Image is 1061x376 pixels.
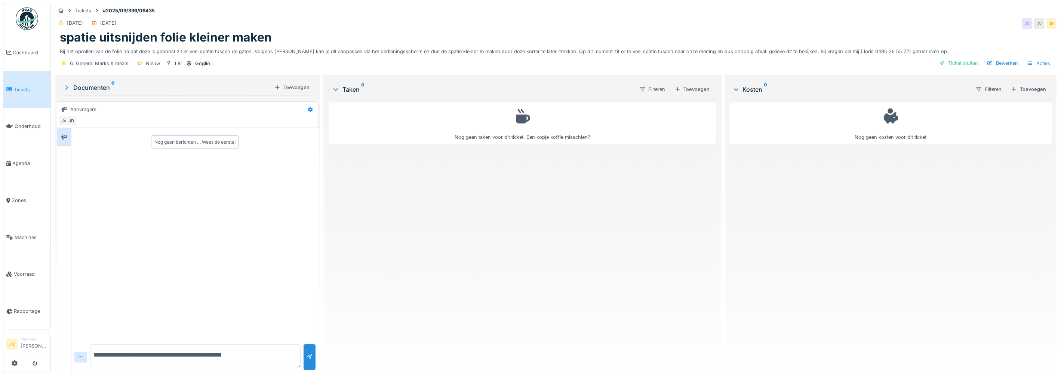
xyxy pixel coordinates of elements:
div: Nog geen taken voor dit ticket. Een kopje koffie misschien? [334,106,711,141]
img: Badge_color-CXgf-gQk.svg [16,7,38,30]
a: Tickets [3,71,50,108]
div: Bewerken [984,58,1021,68]
div: Bij het oprollen van de folie na dat deze is geponst zit er veel spatie tussen de gaten. Volgens ... [60,45,1052,55]
a: Voorraad [3,256,50,293]
a: Zones [3,182,50,219]
span: Rapportage [14,308,47,315]
strong: #2025/09/336/06435 [100,7,158,14]
div: Filteren [636,84,669,95]
div: Tickets [75,7,91,14]
span: Zones [12,197,47,204]
li: JV [6,339,18,350]
a: Agenda [3,145,50,182]
a: Rapportage [3,293,50,330]
span: Voorraad [14,270,47,278]
a: Dashboard [3,34,50,71]
div: JD [66,116,77,126]
span: Tickets [14,86,47,93]
a: JV Manager[PERSON_NAME] [6,336,47,354]
span: Onderhoud [15,123,47,130]
sup: 0 [764,85,768,94]
span: Dashboard [13,49,47,56]
div: JV [1022,18,1033,29]
div: Manager [21,336,47,342]
div: Toevoegen [271,82,313,92]
h1: spatie uitsnijden folie kleiner maken [60,30,272,45]
div: Nog geen kosten voor dit ticket [734,106,1047,141]
div: Toevoegen [672,84,713,94]
div: Toevoegen [1008,84,1049,94]
a: Machines [3,219,50,256]
sup: 0 [361,85,365,94]
div: JD [1046,18,1057,29]
div: Nieuw [146,60,160,67]
div: Filteren [972,84,1005,95]
div: Aanvragers [70,106,96,113]
div: [DATE] [100,19,116,27]
div: 6. General Marks & Idea's [70,60,129,67]
div: L81 [175,60,182,67]
div: Goglio [195,60,210,67]
span: Machines [15,234,47,241]
li: [PERSON_NAME] [21,336,47,352]
div: Taken [332,85,633,94]
sup: 0 [111,83,115,92]
span: Agenda [12,160,47,167]
div: [DATE] [67,19,83,27]
div: JV [59,116,69,126]
div: Acties [1024,58,1054,69]
div: Ticket sluiten [936,58,981,68]
div: Nog geen berichten … Wees de eerste! [154,139,236,146]
div: JV [1034,18,1045,29]
div: Documenten [63,83,271,92]
a: Onderhoud [3,108,50,145]
div: Kosten [732,85,969,94]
